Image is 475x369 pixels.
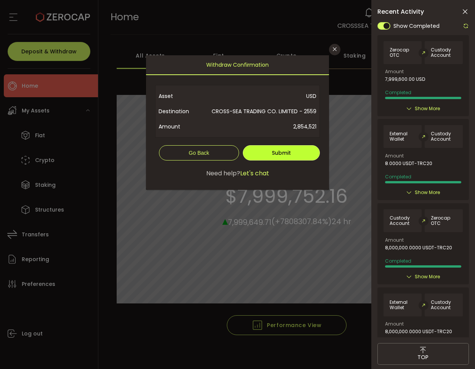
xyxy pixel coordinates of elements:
button: Submit [243,145,320,160]
span: Amount [385,238,404,242]
span: Custody Account [431,47,457,58]
span: Recent Activity [377,9,424,15]
span: External Wallet [390,131,416,142]
button: Go Back [159,145,239,160]
span: Completed [385,89,411,96]
span: Show More [415,189,440,196]
span: Need help? [206,169,240,178]
span: CROSS-SEA TRADING CO. LIMITED - 2559 [207,104,316,119]
span: Go Back [189,150,209,156]
button: Close [329,44,340,55]
span: Show Completed [393,22,440,30]
span: Zerocap OTC [390,47,416,58]
span: Show More [415,105,440,112]
span: 8,000,000.0000 USDT-TRC20 [385,245,452,250]
span: Let's chat [240,169,269,178]
span: Zerocap OTC [431,215,457,226]
span: 7,999,600.00 USD [385,77,425,82]
span: Withdraw Confirmation [206,55,269,74]
span: Completed [385,173,411,180]
span: 2,854,521 [207,119,316,134]
span: Show More [415,273,440,281]
iframe: Chat Widget [384,287,475,369]
span: Submit [272,149,291,157]
span: Amount [385,154,404,158]
div: 聊天小工具 [384,287,475,369]
span: Custody Account [390,215,416,226]
span: Custody Account [431,131,457,142]
div: dialog [146,55,329,190]
span: Completed [385,258,411,264]
span: Amount [159,119,207,134]
span: USD [207,88,316,104]
span: Amount [385,69,404,74]
span: Destination [159,104,207,119]
span: Asset [159,88,207,104]
span: 8.0000 USDT-TRC20 [385,161,432,166]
